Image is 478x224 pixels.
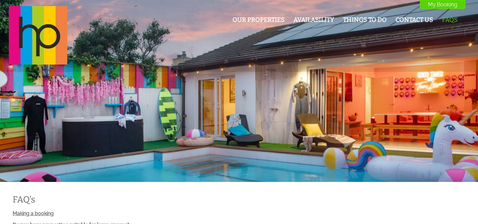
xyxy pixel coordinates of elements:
[13,194,458,205] h1: FAQ's
[13,210,54,216] u: Making a booking
[396,16,433,23] a: Contact Us
[293,16,334,23] a: Availability
[343,16,387,23] a: Things To Do
[233,16,285,23] a: Our Properties
[442,16,458,23] a: FAQs
[9,6,67,65] img: Halula Properties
